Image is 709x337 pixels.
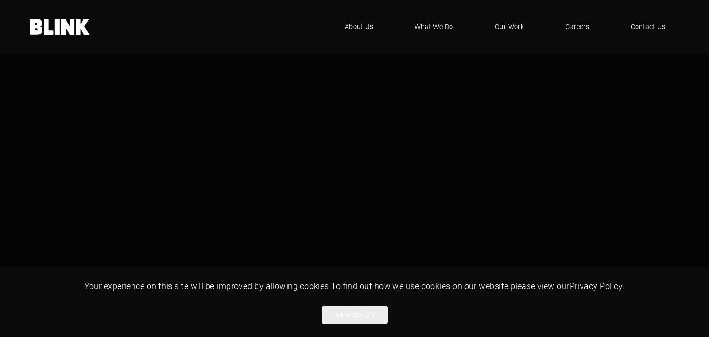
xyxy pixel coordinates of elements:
[495,22,524,32] span: Our Work
[552,13,603,41] a: Careers
[481,13,538,41] a: Our Work
[631,22,666,32] span: Contact Us
[401,13,467,41] a: What We Do
[415,22,453,32] span: What We Do
[30,19,90,35] a: Home
[84,280,625,291] span: Your experience on this site will be improved by allowing cookies. To find out how we use cookies...
[331,13,387,41] a: About Us
[570,280,623,291] a: Privacy Policy
[345,22,373,32] span: About Us
[565,22,589,32] span: Careers
[617,13,679,41] a: Contact Us
[322,306,388,324] button: Allow cookies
